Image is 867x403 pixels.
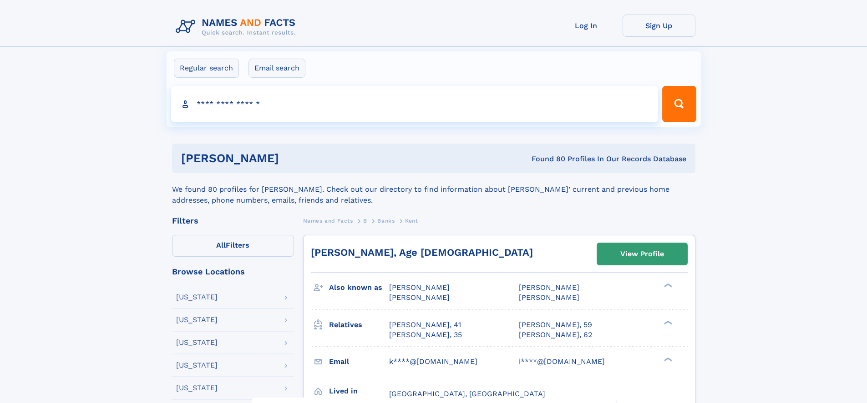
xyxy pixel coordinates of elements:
[176,362,218,369] div: [US_STATE]
[329,354,389,369] h3: Email
[171,86,659,122] input: search input
[176,316,218,323] div: [US_STATE]
[389,389,545,398] span: [GEOGRAPHIC_DATA], [GEOGRAPHIC_DATA]
[174,59,239,78] label: Regular search
[172,217,294,225] div: Filters
[662,283,673,289] div: ❯
[662,86,696,122] button: Search Button
[519,330,592,340] a: [PERSON_NAME], 62
[216,241,226,249] span: All
[176,339,218,346] div: [US_STATE]
[519,293,579,302] span: [PERSON_NAME]
[389,283,450,292] span: [PERSON_NAME]
[389,330,462,340] a: [PERSON_NAME], 35
[389,320,461,330] a: [PERSON_NAME], 41
[181,153,406,164] h1: [PERSON_NAME]
[377,215,395,226] a: Banks
[329,383,389,399] h3: Lived in
[329,280,389,295] h3: Also known as
[172,268,294,276] div: Browse Locations
[303,215,353,226] a: Names and Facts
[377,218,395,224] span: Banks
[248,59,305,78] label: Email search
[176,294,218,301] div: [US_STATE]
[662,319,673,325] div: ❯
[405,218,418,224] span: Kent
[389,293,450,302] span: [PERSON_NAME]
[519,283,579,292] span: [PERSON_NAME]
[519,320,592,330] a: [PERSON_NAME], 59
[172,235,294,257] label: Filters
[363,215,367,226] a: B
[597,243,687,265] a: View Profile
[176,384,218,392] div: [US_STATE]
[623,15,695,37] a: Sign Up
[329,317,389,333] h3: Relatives
[311,247,533,258] a: [PERSON_NAME], Age [DEMOGRAPHIC_DATA]
[662,356,673,362] div: ❯
[405,154,686,164] div: Found 80 Profiles In Our Records Database
[172,173,695,206] div: We found 80 profiles for [PERSON_NAME]. Check out our directory to find information about [PERSON...
[363,218,367,224] span: B
[550,15,623,37] a: Log In
[172,15,303,39] img: Logo Names and Facts
[620,244,664,264] div: View Profile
